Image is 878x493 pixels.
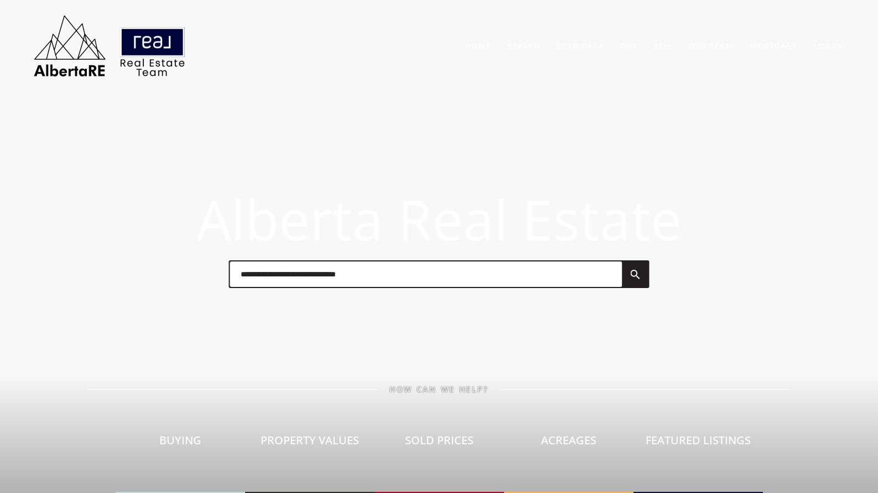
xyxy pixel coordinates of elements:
img: AlbertaRE Real Estate Team | Real Broker [27,11,193,80]
a: Buying [116,394,245,493]
a: Home [465,40,491,51]
a: Property Values [245,394,375,493]
span: Acreages [541,433,596,448]
a: Search [507,40,540,51]
a: Log In [814,40,843,51]
a: Sell [653,40,672,51]
a: Mortgage [750,40,797,51]
a: Our Team [689,40,733,51]
span: Sold Prices [405,433,474,448]
a: Acreages [504,394,633,493]
span: Property Values [261,433,359,448]
span: Buying [159,433,201,448]
a: Sold Prices [375,394,504,493]
a: Buy [620,40,637,51]
a: Featured Listings [633,394,763,493]
a: Sold Data [557,40,604,51]
span: Featured Listings [646,433,751,448]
